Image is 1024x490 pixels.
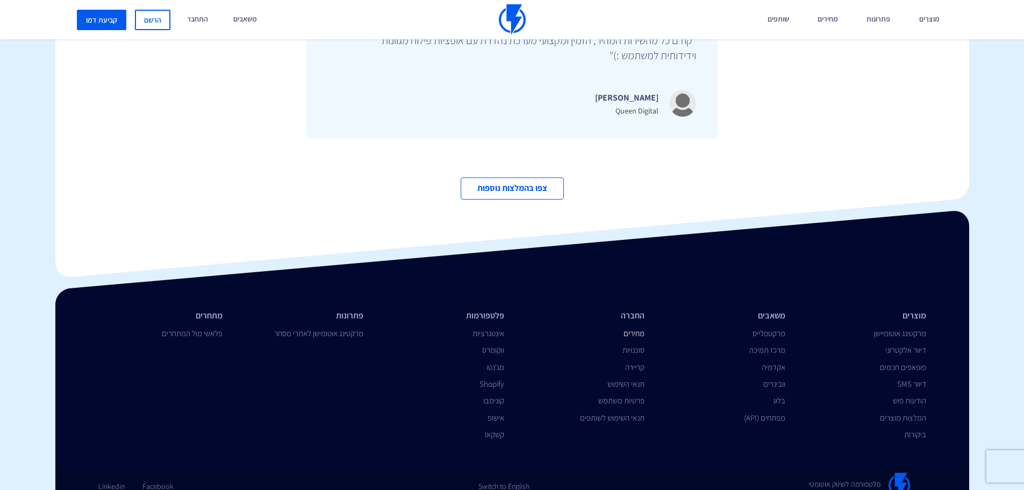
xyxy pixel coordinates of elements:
[744,413,785,423] a: מפתחים (API)
[488,413,504,423] a: אישופ
[893,395,926,406] a: הודעות פוש
[885,345,926,355] a: דיוור אלקטרוני
[763,379,785,389] a: וובינרים
[379,310,504,322] li: פלטפורמות
[274,328,363,338] a: מרקטינג אוטומישן לאתרי מסחר
[77,10,126,30] a: קביעת דמו
[615,106,658,116] span: Queen Digital
[482,345,504,355] a: ווקומרס
[483,395,504,406] a: קונימבו
[661,310,785,322] li: משאבים
[472,328,504,338] a: אינטגרציות
[239,310,363,322] li: פתרונות
[479,379,504,389] a: Shopify
[874,328,926,338] a: מרקטינג אוטומיישן
[598,395,645,406] a: פרטיות משתמש
[595,90,658,105] p: [PERSON_NAME]
[753,328,785,338] a: מרקטפלייס
[749,345,785,355] a: מרכז תמיכה
[98,310,223,322] li: מתחרים
[486,362,504,372] a: מג'נטו
[461,177,564,200] a: צפו בהמלצות נוספות
[773,395,785,406] a: בלוג
[135,10,170,30] a: הרשם
[801,310,926,322] li: מוצרים
[880,413,926,423] a: המלצות מוצרים
[520,310,645,322] li: החברה
[485,429,504,439] a: קשקאו
[625,362,645,372] a: קריירה
[624,328,645,338] a: מחירים
[622,345,645,355] a: סוכנויות
[880,362,926,372] a: פופאפים חכמים
[374,33,696,63] p: "קודם כל מהשירות המהיר, הזמין ומקצועי מערכת נהדרת עם אופציות פילוח מגוונות וידידותית למשתמש :)"
[580,413,645,423] a: תנאי השימוש לשותפים
[162,328,223,338] a: פלאשי מול המתחרים
[607,379,645,389] a: תנאי השימוש
[762,362,785,372] a: אקדמיה
[904,429,926,439] a: ביקורות
[897,379,926,389] a: דיוור SMS
[669,90,696,117] img: unknown-user.jpg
